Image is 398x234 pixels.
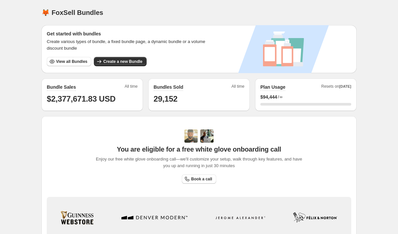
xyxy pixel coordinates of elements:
[41,9,103,17] h1: 🦊 FoxSell Bundles
[260,84,285,90] h2: Plan Usage
[191,176,212,182] span: Book a call
[125,84,138,91] span: All time
[154,94,244,104] h1: 29,152
[339,84,351,88] span: [DATE]
[56,59,87,64] span: View all Bundles
[200,129,214,143] img: Prakhar
[184,129,198,143] img: Adi
[94,57,146,66] button: Create a new Bundle
[117,145,281,153] span: You are eligible for a free white glove onboarding call
[93,156,306,169] span: Enjoy our free white glove onboarding call—we'll customize your setup, walk through key features,...
[47,38,212,52] span: Create various types of bundle, a fixed bundle page, a dynamic bundle or a volume discount bundle
[280,94,283,100] span: ∞
[182,174,216,184] a: Book a call
[154,84,183,90] h2: Bundles Sold
[47,84,76,90] h2: Bundle Sales
[260,94,277,100] span: $ 94,444
[47,94,138,104] h1: $2,377,671.83 USD
[103,59,142,64] span: Create a new Bundle
[232,84,244,91] span: All time
[260,94,351,100] div: /
[47,57,91,66] button: View all Bundles
[321,84,352,91] span: Resets on
[47,30,212,37] h3: Get started with bundles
